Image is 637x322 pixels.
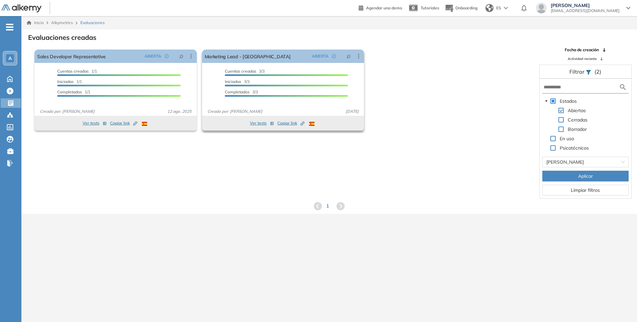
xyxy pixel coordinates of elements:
[566,106,587,114] span: Abiertas
[277,120,304,126] span: Copiar link
[551,3,620,8] span: [PERSON_NAME]
[110,119,137,127] button: Copiar link
[277,119,304,127] button: Copiar link
[558,144,590,152] span: Psicotécnicos
[366,5,402,10] span: Agendar una demo
[37,50,106,63] a: Sales Developer Representative
[546,157,625,167] span: Lizeth Cristina Sichaca Guzman
[8,56,12,61] span: A
[326,203,329,210] span: 1
[455,5,477,10] span: Onboarding
[421,5,439,10] span: Tutoriales
[560,136,574,142] span: En uso
[568,107,586,113] span: Abiertas
[566,116,589,124] span: Cerradas
[578,172,593,180] span: Aplicar
[57,89,82,94] span: Completados
[558,135,575,143] span: En uso
[545,99,548,103] span: caret-down
[309,122,314,126] img: ESP
[619,83,627,91] img: search icon
[343,108,361,114] span: [DATE]
[485,4,493,12] img: world
[27,20,44,26] a: Inicio
[145,53,161,59] span: ABIERTA
[57,89,90,94] span: 1/1
[57,79,82,84] span: 1/1
[359,3,402,11] a: Agendar una demo
[346,54,351,59] span: pushpin
[165,54,169,58] span: check-circle
[57,79,74,84] span: Iniciadas
[165,108,194,114] span: 12 ago. 2025
[569,68,586,75] span: Filtrar
[568,117,587,123] span: Cerradas
[568,126,587,132] span: Borrador
[504,7,508,9] img: arrow
[28,33,96,42] h3: Evaluaciones creadas
[560,98,577,104] span: Estados
[37,108,97,114] span: Creado por: [PERSON_NAME]
[80,20,105,26] span: Evaluaciones
[332,54,336,58] span: check-circle
[312,53,329,59] span: ABIERTA
[542,171,629,181] button: Aplicar
[558,97,578,105] span: Estados
[568,56,597,61] span: Actividad reciente
[205,108,265,114] span: Creado por: [PERSON_NAME]
[551,8,620,13] span: [EMAIL_ADDRESS][DOMAIN_NAME]
[1,4,41,13] img: Logo
[560,145,589,151] span: Psicotécnicos
[571,186,600,194] span: Limpiar filtros
[142,122,147,126] img: ESP
[57,69,89,74] span: Cuentas creadas
[496,5,501,11] span: ES
[110,120,137,126] span: Copiar link
[179,54,184,59] span: pushpin
[566,125,588,133] span: Borrador
[174,51,189,62] button: pushpin
[250,119,274,127] button: Ver tests
[225,79,241,84] span: Iniciadas
[83,119,107,127] button: Ver tests
[225,69,256,74] span: Cuentas creadas
[57,69,97,74] span: 1/1
[445,1,477,15] button: Onboarding
[205,50,291,63] a: Marketing Lead - [GEOGRAPHIC_DATA]
[595,68,601,76] span: (2)
[225,89,258,94] span: 3/3
[542,185,629,195] button: Limpiar filtros
[225,89,250,94] span: Completados
[341,51,356,62] button: pushpin
[565,47,599,53] span: Fecha de creación
[225,69,265,74] span: 3/3
[225,79,250,84] span: 3/3
[6,26,13,28] i: -
[51,20,73,25] span: Alkymetrics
